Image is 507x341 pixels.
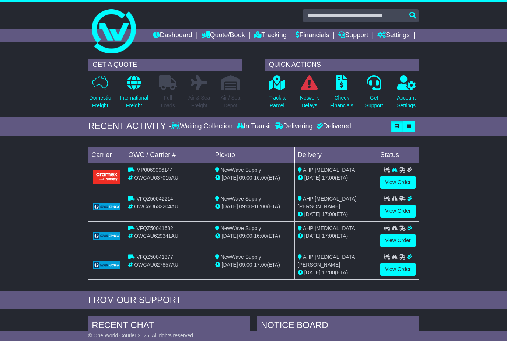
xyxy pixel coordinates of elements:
[159,94,177,109] p: Full Loads
[134,262,178,268] span: OWCAU627857AU
[322,269,335,275] span: 17:00
[254,29,286,42] a: Tracking
[330,94,353,109] p: Check Financials
[298,254,357,268] span: AHP [MEDICAL_DATA] [PERSON_NAME]
[93,232,120,240] img: GetCarrierServiceLogo
[221,254,261,260] span: NewWave Supply
[239,233,252,239] span: 09:00
[397,94,416,109] p: Account Settings
[136,196,173,202] span: VFQZ50042214
[273,122,315,131] div: Delivering
[221,196,261,202] span: NewWave Supply
[188,94,210,109] p: Air & Sea Freight
[136,225,173,231] span: VFQZ50041682
[134,175,178,181] span: OWCAU637015AU
[377,29,410,42] a: Settings
[304,233,321,239] span: [DATE]
[254,262,267,268] span: 17:00
[269,94,286,109] p: Track a Parcel
[300,94,319,109] p: Network Delays
[380,263,416,276] a: View Order
[88,59,242,71] div: GET A QUOTE
[222,175,238,181] span: [DATE]
[215,232,291,240] div: - (ETA)
[93,203,120,210] img: GetCarrierServiceLogo
[93,170,120,184] img: Aramex.png
[330,75,354,114] a: CheckFinancials
[380,205,416,218] a: View Order
[254,233,267,239] span: 16:00
[298,196,357,209] span: AHP [MEDICAL_DATA] [PERSON_NAME]
[298,174,374,182] div: (ETA)
[298,269,374,276] div: (ETA)
[338,29,368,42] a: Support
[380,234,416,247] a: View Order
[125,147,212,163] td: OWC / Carrier #
[153,29,192,42] a: Dashboard
[93,261,120,269] img: GetCarrierServiceLogo
[235,122,273,131] div: In Transit
[268,75,286,114] a: Track aParcel
[222,233,238,239] span: [DATE]
[257,316,419,336] div: NOTICE BOARD
[380,176,416,189] a: View Order
[294,147,377,163] td: Delivery
[88,333,195,338] span: © One World Courier 2025. All rights reserved.
[88,147,125,163] td: Carrier
[303,225,356,231] span: AHP [MEDICAL_DATA]
[119,75,148,114] a: InternationalFreight
[221,225,261,231] span: NewWave Supply
[296,29,329,42] a: Financials
[304,175,321,181] span: [DATE]
[202,29,245,42] a: Quote/Book
[239,203,252,209] span: 09:00
[134,233,178,239] span: OWCAU629341AU
[89,75,111,114] a: DomesticFreight
[377,147,419,163] td: Status
[171,122,234,131] div: Waiting Collection
[315,122,351,131] div: Delivered
[88,316,250,336] div: RECENT CHAT
[322,233,335,239] span: 17:00
[365,75,384,114] a: GetSupport
[90,94,111,109] p: Domestic Freight
[222,262,238,268] span: [DATE]
[298,232,374,240] div: (ETA)
[322,175,335,181] span: 17:00
[304,269,321,275] span: [DATE]
[254,175,267,181] span: 16:00
[215,261,291,269] div: - (ETA)
[322,211,335,217] span: 17:00
[254,203,267,209] span: 16:00
[239,262,252,268] span: 09:00
[221,167,261,173] span: NewWave Supply
[134,203,178,209] span: OWCAU632204AU
[88,121,171,132] div: RECENT ACTIVITY -
[397,75,416,114] a: AccountSettings
[215,203,291,210] div: - (ETA)
[221,94,241,109] p: Air / Sea Depot
[265,59,419,71] div: QUICK ACTIONS
[222,203,238,209] span: [DATE]
[136,254,173,260] span: VFQZ50041377
[136,167,173,173] span: MP0069096144
[88,295,419,306] div: FROM OUR SUPPORT
[215,174,291,182] div: - (ETA)
[120,94,148,109] p: International Freight
[298,210,374,218] div: (ETA)
[300,75,319,114] a: NetworkDelays
[365,94,383,109] p: Get Support
[304,211,321,217] span: [DATE]
[212,147,294,163] td: Pickup
[303,167,356,173] span: AHP [MEDICAL_DATA]
[239,175,252,181] span: 09:00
